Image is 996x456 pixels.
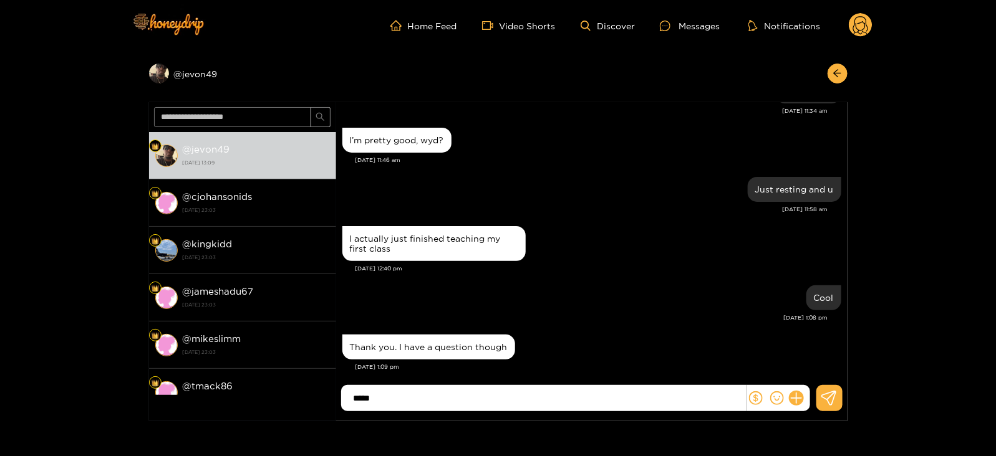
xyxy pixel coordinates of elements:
[152,237,159,245] img: Fan Level
[806,285,841,310] div: Sep. 15, 1:08 pm
[183,252,330,263] strong: [DATE] 23:03
[745,19,824,32] button: Notifications
[183,381,233,391] strong: @ tmack86
[155,145,178,167] img: conversation
[581,21,635,31] a: Discover
[155,239,178,262] img: conversation
[152,332,159,340] img: Fan Level
[183,333,241,344] strong: @ mikeslimm
[155,287,178,309] img: conversation
[155,381,178,404] img: conversation
[342,128,452,153] div: Sep. 15, 11:46 am
[747,389,765,407] button: dollar
[482,20,556,31] a: Video Shorts
[155,334,178,356] img: conversation
[152,143,159,150] img: Fan Level
[342,107,828,115] div: [DATE] 11:34 am
[342,313,828,322] div: [DATE] 1:08 pm
[482,20,500,31] span: video-camera
[390,20,408,31] span: home
[342,226,526,261] div: Sep. 15, 12:40 pm
[183,144,230,154] strong: @ jevon49
[183,157,330,168] strong: [DATE] 13:09
[355,264,841,273] div: [DATE] 12:40 pm
[660,19,720,33] div: Messages
[183,204,330,216] strong: [DATE] 23:03
[749,391,763,405] span: dollar
[355,363,841,371] div: [DATE] 1:09 pm
[342,205,828,214] div: [DATE] 11:58 am
[350,234,518,254] div: I actually just finished teaching my first class
[183,286,254,297] strong: @ jameshadu67
[350,135,444,145] div: I’m pretty good, wyd?
[316,112,325,123] span: search
[770,391,784,405] span: smile
[183,191,253,202] strong: @ cjohansonids
[828,64,848,83] button: arrow-left
[183,346,330,358] strong: [DATE] 23:03
[152,190,159,197] img: Fan Level
[152,379,159,387] img: Fan Level
[149,64,336,83] div: @jevon49
[152,285,159,292] img: Fan Level
[350,342,508,352] div: Thank you. I have a question though
[342,335,515,359] div: Sep. 15, 1:09 pm
[183,239,233,249] strong: @ kingkidd
[355,156,841,164] div: [DATE] 11:46 am
[748,177,841,202] div: Sep. 15, 11:58 am
[183,299,330,310] strong: [DATE] 23:03
[755,184,834,194] div: Just resting and u
[390,20,457,31] a: Home Feed
[814,293,834,303] div: Cool
[833,69,842,79] span: arrow-left
[311,107,331,127] button: search
[155,192,178,214] img: conversation
[183,394,330,405] strong: [DATE] 23:03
